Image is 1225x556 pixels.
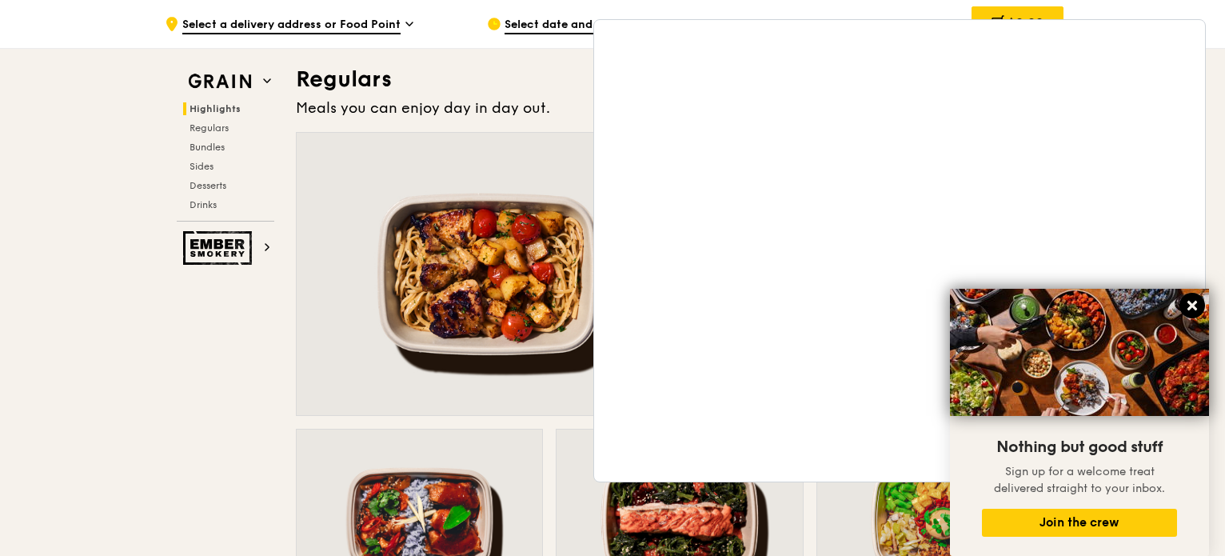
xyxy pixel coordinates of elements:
span: $0.00 [1008,15,1043,30]
img: Ember Smokery web logo [183,231,257,265]
span: Nothing but good stuff [996,438,1163,457]
span: Sign up for a welcome treat delivered straight to your inbox. [994,465,1165,495]
span: Desserts [190,180,226,191]
button: Close [1179,293,1205,318]
span: Highlights [190,103,241,114]
span: Sides [190,161,213,172]
span: Select a delivery address or Food Point [182,17,401,34]
span: Bundles [190,142,225,153]
div: Meals you can enjoy day in day out. [296,97,1063,119]
button: Join the crew [982,509,1177,537]
span: Regulars [190,122,229,134]
span: Drinks [190,199,217,210]
img: DSC07876-Edit02-Large.jpeg [950,289,1209,416]
span: Select date and time slot [505,17,644,34]
img: Grain web logo [183,67,257,96]
h3: Regulars [296,65,1063,94]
